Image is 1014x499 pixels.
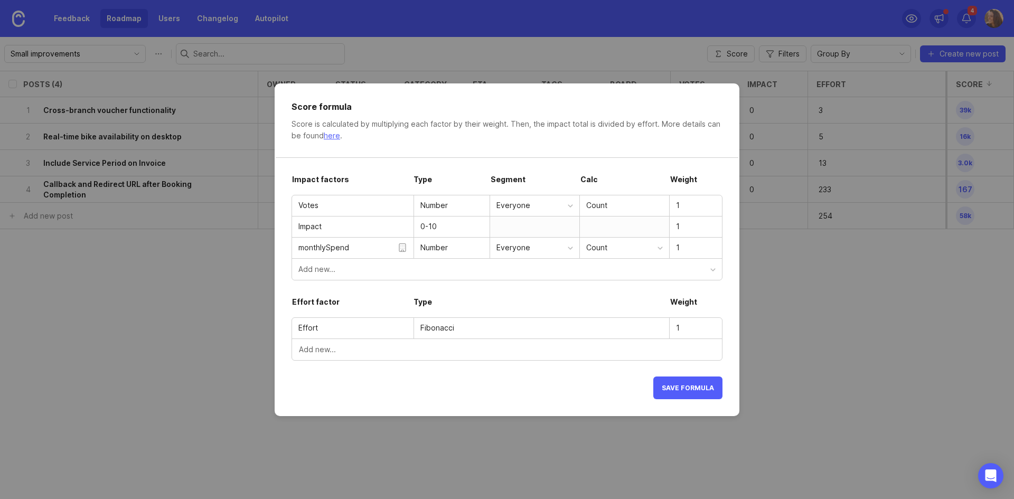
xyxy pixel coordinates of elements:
[292,296,413,317] div: Effort factor
[292,100,722,113] div: Score formula
[586,242,658,253] div: Count
[414,200,454,211] div: Number
[490,174,580,195] div: Segment
[292,118,722,142] div: Score is calculated by multiplying each factor by their weight. Then, the impact total is divided...
[299,344,336,355] span: Add new...
[414,242,454,253] div: Number
[496,242,568,253] div: Everyone
[292,174,413,195] div: Impact factors
[292,339,722,360] button: Add new...
[298,263,710,275] div: Add new...
[496,200,568,211] div: Everyone
[978,463,1003,488] div: Open Intercom Messenger
[420,221,483,232] div: 0-10
[662,384,714,392] span: Save formula
[298,242,398,253] input: Add new...
[586,200,663,211] div: Count
[580,174,670,195] div: Calc
[670,174,722,195] div: Weight
[413,174,490,195] div: Type
[413,296,670,317] div: Type
[670,296,722,317] div: Weight
[324,131,340,140] a: here
[653,376,722,399] button: Save formula
[420,322,663,334] div: Fibonacci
